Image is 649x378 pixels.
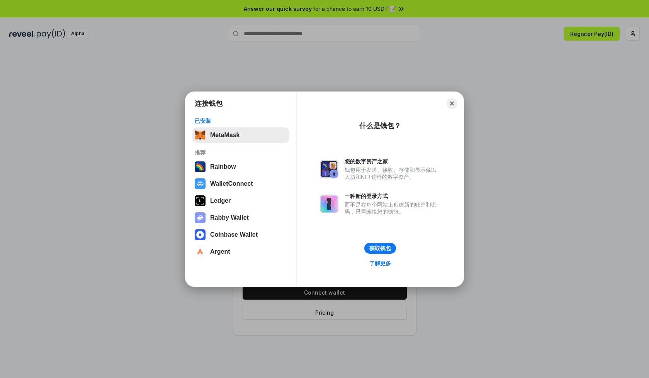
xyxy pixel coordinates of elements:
[345,158,440,165] div: 您的数字资产之家
[195,149,287,156] div: 推荐
[369,245,391,252] div: 获取钱包
[195,161,206,172] img: svg+xml,%3Csvg%20width%3D%22120%22%20height%3D%22120%22%20viewBox%3D%220%200%20120%20120%22%20fil...
[345,193,440,200] div: 一种新的登录方式
[210,248,230,255] div: Argent
[195,212,206,223] img: svg+xml,%3Csvg%20xmlns%3D%22http%3A%2F%2Fwww.w3.org%2F2000%2Fsvg%22%20fill%3D%22none%22%20viewBox...
[192,127,289,143] button: MetaMask
[359,121,401,131] div: 什么是钱包？
[195,117,287,124] div: 已安装
[192,210,289,225] button: Rabby Wallet
[192,193,289,208] button: Ledger
[320,195,338,213] img: svg+xml,%3Csvg%20xmlns%3D%22http%3A%2F%2Fwww.w3.org%2F2000%2Fsvg%22%20fill%3D%22none%22%20viewBox...
[195,130,206,141] img: svg+xml,%3Csvg%20fill%3D%22none%22%20height%3D%2233%22%20viewBox%3D%220%200%2035%2033%22%20width%...
[369,260,391,267] div: 了解更多
[192,159,289,175] button: Rainbow
[195,178,206,189] img: svg+xml,%3Csvg%20width%3D%2228%22%20height%3D%2228%22%20viewBox%3D%220%200%2028%2028%22%20fill%3D...
[210,180,253,187] div: WalletConnect
[210,163,236,170] div: Rainbow
[210,197,231,204] div: Ledger
[364,243,396,254] button: 获取钱包
[210,132,240,139] div: MetaMask
[192,227,289,242] button: Coinbase Wallet
[447,98,457,109] button: Close
[195,246,206,257] img: svg+xml,%3Csvg%20width%3D%2228%22%20height%3D%2228%22%20viewBox%3D%220%200%2028%2028%22%20fill%3D...
[320,160,338,178] img: svg+xml,%3Csvg%20xmlns%3D%22http%3A%2F%2Fwww.w3.org%2F2000%2Fsvg%22%20fill%3D%22none%22%20viewBox...
[192,176,289,192] button: WalletConnect
[210,214,249,221] div: Rabby Wallet
[210,231,258,238] div: Coinbase Wallet
[345,201,440,215] div: 而不是在每个网站上创建新的账户和密码，只需连接您的钱包。
[195,229,206,240] img: svg+xml,%3Csvg%20width%3D%2228%22%20height%3D%2228%22%20viewBox%3D%220%200%2028%2028%22%20fill%3D...
[192,244,289,259] button: Argent
[195,99,223,108] h1: 连接钱包
[365,258,396,268] a: 了解更多
[195,195,206,206] img: svg+xml,%3Csvg%20xmlns%3D%22http%3A%2F%2Fwww.w3.org%2F2000%2Fsvg%22%20width%3D%2228%22%20height%3...
[345,166,440,180] div: 钱包用于发送、接收、存储和显示像以太坊和NFT这样的数字资产。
